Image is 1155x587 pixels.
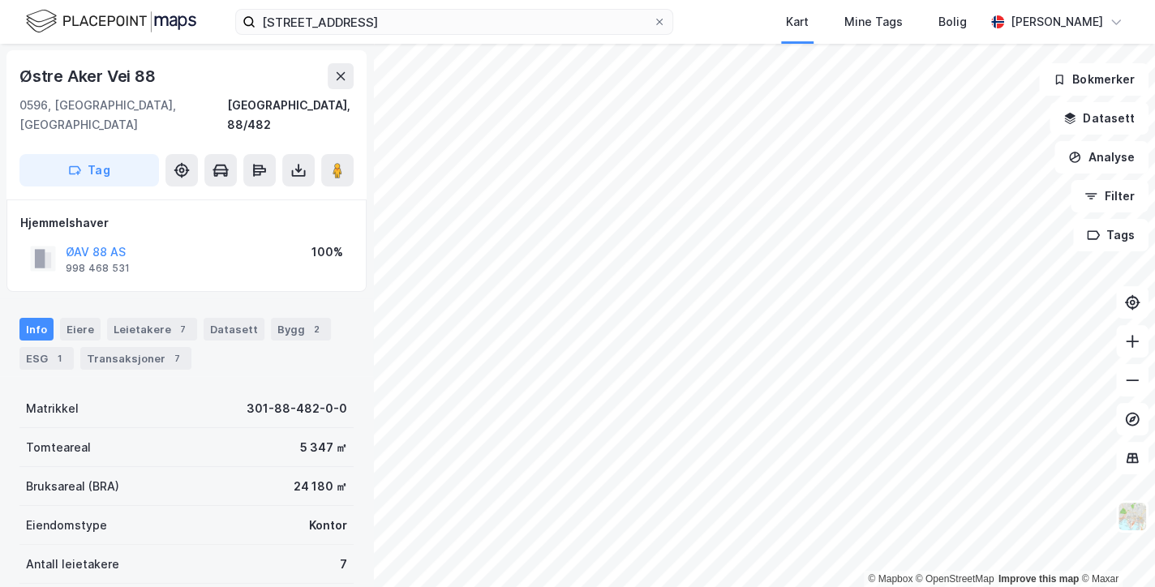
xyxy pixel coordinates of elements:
[60,318,101,341] div: Eiere
[916,573,994,585] a: OpenStreetMap
[26,7,196,36] img: logo.f888ab2527a4732fd821a326f86c7f29.svg
[169,350,185,366] div: 7
[26,399,79,418] div: Matrikkel
[1074,509,1155,587] div: Kontrollprogram for chat
[294,477,347,496] div: 24 180 ㎡
[51,350,67,366] div: 1
[174,321,191,337] div: 7
[998,573,1079,585] a: Improve this map
[1117,501,1148,532] img: Z
[227,96,354,135] div: [GEOGRAPHIC_DATA], 88/482
[1039,63,1149,96] button: Bokmerker
[786,12,809,32] div: Kart
[19,347,74,370] div: ESG
[271,318,331,341] div: Bygg
[1011,12,1103,32] div: [PERSON_NAME]
[938,12,967,32] div: Bolig
[309,516,347,535] div: Kontor
[300,438,347,457] div: 5 347 ㎡
[247,399,347,418] div: 301-88-482-0-0
[1074,509,1155,587] iframe: Chat Widget
[26,438,91,457] div: Tomteareal
[1050,102,1149,135] button: Datasett
[19,154,159,186] button: Tag
[66,262,130,275] div: 998 468 531
[1073,219,1149,251] button: Tags
[20,213,353,233] div: Hjemmelshaver
[19,318,54,341] div: Info
[204,318,264,341] div: Datasett
[80,347,191,370] div: Transaksjoner
[1071,180,1149,212] button: Filter
[26,516,107,535] div: Eiendomstype
[107,318,197,341] div: Leietakere
[308,321,324,337] div: 2
[311,242,343,262] div: 100%
[1054,141,1149,174] button: Analyse
[26,555,119,574] div: Antall leietakere
[868,573,912,585] a: Mapbox
[255,10,653,34] input: Søk på adresse, matrikkel, gårdeiere, leietakere eller personer
[26,477,119,496] div: Bruksareal (BRA)
[19,63,159,89] div: Østre Aker Vei 88
[844,12,903,32] div: Mine Tags
[340,555,347,574] div: 7
[19,96,227,135] div: 0596, [GEOGRAPHIC_DATA], [GEOGRAPHIC_DATA]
